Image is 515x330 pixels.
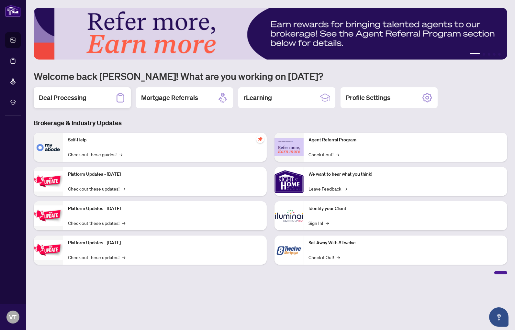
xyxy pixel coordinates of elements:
p: Self-Help [68,137,262,144]
p: We want to hear what you think! [309,171,502,178]
img: We want to hear what you think! [274,167,304,196]
img: Agent Referral Program [274,138,304,156]
p: Platform Updates - [DATE] [68,239,262,247]
img: Identify your Client [274,201,304,230]
h1: Welcome back [PERSON_NAME]! What are you working on [DATE]? [34,70,507,82]
a: Check out these updates!→ [68,254,125,261]
span: → [336,151,340,158]
h2: Mortgage Referrals [141,93,198,102]
span: → [122,219,125,226]
a: Check it out!→ [309,151,340,158]
img: Platform Updates - July 21, 2025 [34,171,63,192]
button: 4 [493,53,496,56]
button: 1 [470,53,480,56]
h2: rLearning [243,93,272,102]
img: Sail Away With 8Twelve [274,236,304,265]
h2: Deal Processing [39,93,86,102]
button: 3 [488,53,490,56]
span: → [122,254,125,261]
span: → [344,185,347,192]
h3: Brokerage & Industry Updates [34,118,507,127]
span: pushpin [256,135,264,143]
span: VT [9,313,17,322]
p: Platform Updates - [DATE] [68,171,262,178]
img: Platform Updates - July 8, 2025 [34,205,63,226]
img: Self-Help [34,133,63,162]
p: Identify your Client [309,205,502,212]
p: Sail Away With 8Twelve [309,239,502,247]
a: Check out these updates!→ [68,185,125,192]
span: → [119,151,122,158]
a: Check it Out!→ [309,254,340,261]
img: Platform Updates - June 23, 2025 [34,240,63,260]
img: Slide 0 [34,8,507,60]
span: → [337,254,340,261]
img: logo [5,5,21,17]
a: Check out these updates!→ [68,219,125,226]
span: → [326,219,329,226]
a: Leave Feedback→ [309,185,347,192]
a: Check out these guides!→ [68,151,122,158]
p: Platform Updates - [DATE] [68,205,262,212]
p: Agent Referral Program [309,137,502,144]
span: → [122,185,125,192]
a: Sign In!→ [309,219,329,226]
button: 5 [498,53,501,56]
h2: Profile Settings [346,93,390,102]
button: 2 [483,53,485,56]
button: Open asap [489,307,509,327]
